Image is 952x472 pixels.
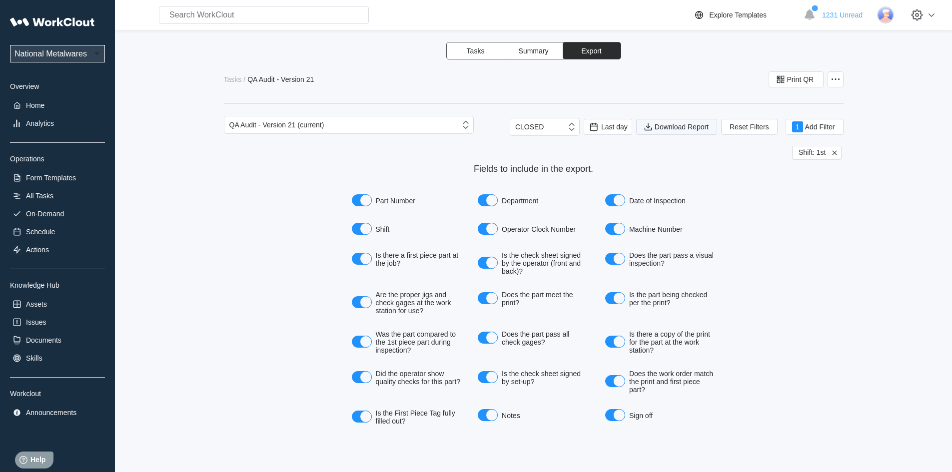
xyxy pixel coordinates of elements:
label: Does the work order match the print and first piece part? [600,366,721,398]
label: Did the operator show quality checks for this part? [346,366,468,390]
button: Summary [505,42,563,59]
label: Shift [346,219,468,240]
div: All Tasks [26,192,53,200]
div: Schedule [26,228,55,236]
label: Notes [472,405,595,426]
span: Last day [601,123,628,131]
button: Download Report [636,119,717,135]
a: Issues [10,315,105,329]
a: Home [10,98,105,112]
span: Tasks [467,47,485,54]
div: QA Audit - Version 21 [247,75,314,83]
label: Is the check sheet signed by set-up? [472,366,595,390]
label: Is there a first piece part at the job? [346,247,468,271]
button: Machine Number [605,223,625,235]
button: Is the check sheet signed by the operator (front and back)? [478,257,498,269]
button: Does the part pass all check gages? [478,332,498,344]
a: Skills [10,351,105,365]
button: Notes [478,409,498,421]
button: Sign off [605,409,625,421]
button: Date of Inspection [605,194,625,206]
label: Operator Clock Number [472,219,595,240]
label: Machine Number [600,219,721,240]
a: Form Templates [10,171,105,185]
button: Is there a copy of the print for the part at the work station? [605,336,625,348]
button: Is the check sheet signed by set-up? [478,371,498,383]
label: Does the part meet the print? [472,287,595,311]
span: Summary [519,47,549,54]
div: On-Demand [26,210,64,218]
div: Knowledge Hub [10,281,105,289]
div: Documents [26,336,61,344]
label: Is there a copy of the print for the part at the work station? [600,326,721,358]
button: Does the part pass a visual inspection? [605,253,625,265]
div: Overview [10,82,105,90]
div: Announcements [26,409,76,417]
label: Is the First Piece Tag fully filled out? [346,405,468,429]
label: Was the part compared to the 1st piece part during inspection? [346,326,468,358]
span: Export [581,47,601,54]
div: Analytics [26,119,54,127]
label: Are the proper jigs and check gages at the work station for use? [346,287,468,319]
button: Was the part compared to the 1st piece part during inspection? [352,336,372,348]
label: Is the check sheet signed by the operator (front and back)? [472,247,595,279]
div: QA Audit - Version 21 (current) [229,121,324,129]
button: Print QR [769,71,824,87]
label: Part Number [346,190,468,211]
a: Actions [10,243,105,257]
a: Tasks [224,75,244,83]
button: Is the First Piece Tag fully filled out? [352,411,372,423]
button: Are the proper jigs and check gages at the work station for use? [352,296,372,308]
div: Assets [26,300,47,308]
div: / [243,75,245,83]
button: Part Number [352,194,372,206]
label: Does the part pass a visual inspection? [600,247,721,271]
button: Does the part meet the print? [478,292,498,304]
span: Reset Filters [730,123,769,130]
button: Department [478,194,498,206]
span: Download Report [655,123,709,130]
label: Sign off [600,405,721,426]
a: Announcements [10,406,105,420]
label: Does the part pass all check gages? [472,326,595,350]
div: Issues [26,318,46,326]
span: 1231 Unread [822,11,863,19]
div: Workclout [10,390,105,398]
span: Add Filter [805,123,835,130]
button: Is the part being checked per the print? [605,292,625,304]
div: Fields to include in the export. [346,164,721,174]
div: Skills [26,354,42,362]
span: Shift: 1st [799,148,826,157]
div: Tasks [224,75,242,83]
input: Search WorkClout [159,6,369,24]
div: Home [26,101,44,109]
a: All Tasks [10,189,105,203]
button: Shift [352,223,372,235]
div: Explore Templates [709,11,767,19]
div: Actions [26,246,49,254]
button: Does the work order match the print and first piece part? [605,375,625,387]
button: Did the operator show quality checks for this part? [352,371,372,383]
div: 1 [792,121,803,132]
label: Is the part being checked per the print? [600,287,721,311]
button: 1Add Filter [786,119,844,135]
a: Explore Templates [693,9,799,21]
a: Assets [10,297,105,311]
button: Reset Filters [721,119,778,135]
a: Analytics [10,116,105,130]
button: Is there a first piece part at the job? [352,253,372,265]
a: Documents [10,333,105,347]
button: Operator Clock Number [478,223,498,235]
div: CLOSED [515,123,544,131]
img: user-3.png [877,6,894,23]
a: On-Demand [10,207,105,221]
div: Operations [10,155,105,163]
button: Export [563,42,621,59]
span: Print QR [787,76,814,83]
div: Form Templates [26,174,76,182]
label: Department [472,190,595,211]
label: Date of Inspection [600,190,721,211]
a: Schedule [10,225,105,239]
button: Tasks [447,42,505,59]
